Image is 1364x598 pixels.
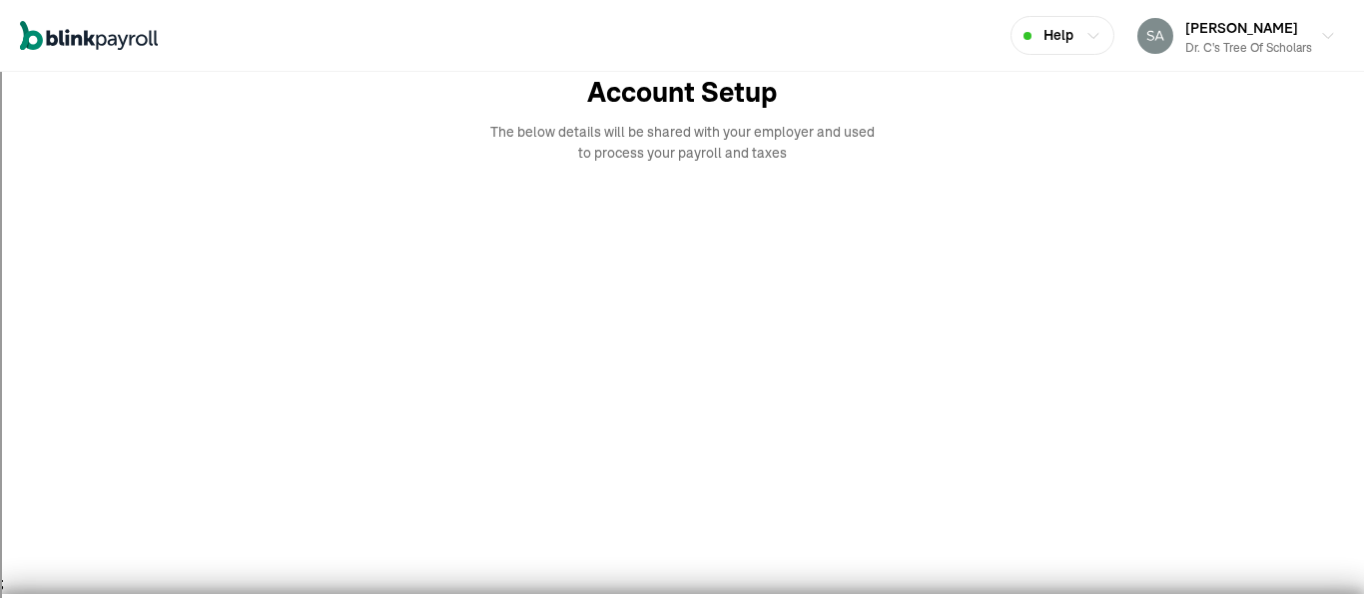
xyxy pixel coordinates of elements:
button: Help [1011,16,1114,55]
iframe: Chat Widget [1264,502,1364,598]
div: Dr. C's Tree of Scholars [1185,39,1312,57]
span: Help [1043,25,1073,46]
span: [PERSON_NAME] [1185,19,1298,37]
button: [PERSON_NAME]Dr. C's Tree of Scholars [1129,11,1344,61]
nav: Global [20,7,158,65]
